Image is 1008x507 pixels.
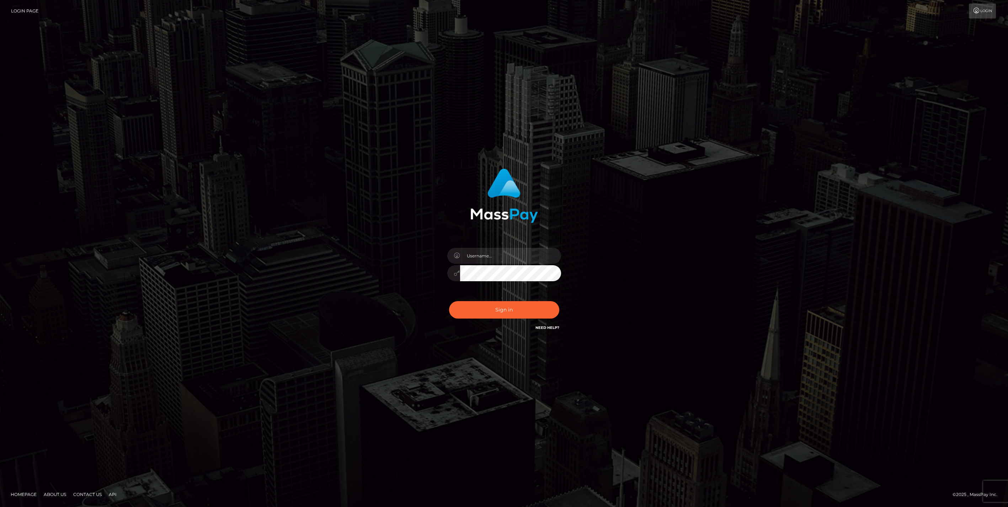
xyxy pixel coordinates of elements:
[470,169,538,223] img: MassPay Login
[969,4,996,18] a: Login
[11,4,38,18] a: Login Page
[106,489,119,500] a: API
[70,489,105,500] a: Contact Us
[41,489,69,500] a: About Us
[449,301,559,319] button: Sign in
[460,248,561,264] input: Username...
[535,325,559,330] a: Need Help?
[953,491,1003,498] div: © 2025 , MassPay Inc.
[8,489,39,500] a: Homepage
